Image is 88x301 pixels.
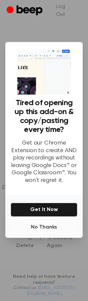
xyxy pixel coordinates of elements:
[11,221,77,234] button: No Thanks
[17,49,71,95] img: Beep extension in action
[11,140,77,184] p: Get our Chrome Extension to create AND play recordings without leaving Google Docs™ or Google Cla...
[11,99,77,134] h3: Tired of opening up this add-on & copy/pasting every time?
[7,4,44,17] a: Beep
[11,203,77,217] button: Get It Now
